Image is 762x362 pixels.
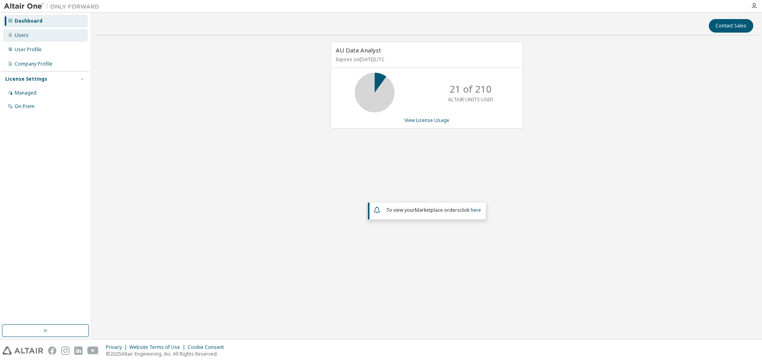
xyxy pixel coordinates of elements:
[450,82,492,96] p: 21 of 210
[15,18,42,24] div: Dashboard
[87,347,99,355] img: youtube.svg
[471,207,481,213] a: here
[5,76,47,82] div: License Settings
[74,347,83,355] img: linkedin.svg
[61,347,69,355] img: instagram.svg
[386,207,481,213] span: To view your click
[448,96,493,103] p: ALTAIR UNITS USED
[15,61,52,67] div: Company Profile
[336,56,516,63] p: Expires on [DATE] UTC
[129,344,188,350] div: Website Terms of Use
[15,32,29,39] div: Users
[15,103,35,110] div: On Prem
[4,2,103,10] img: Altair One
[48,347,56,355] img: facebook.svg
[106,344,129,350] div: Privacy
[415,207,460,213] em: Marketplace orders
[404,117,449,124] a: View License Usage
[336,46,381,54] span: AU Data Analyst
[709,19,753,33] button: Contact Sales
[15,46,42,53] div: User Profile
[2,347,43,355] img: altair_logo.svg
[188,344,229,350] div: Cookie Consent
[106,350,229,357] p: © 2025 Altair Engineering, Inc. All Rights Reserved.
[15,90,37,96] div: Managed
